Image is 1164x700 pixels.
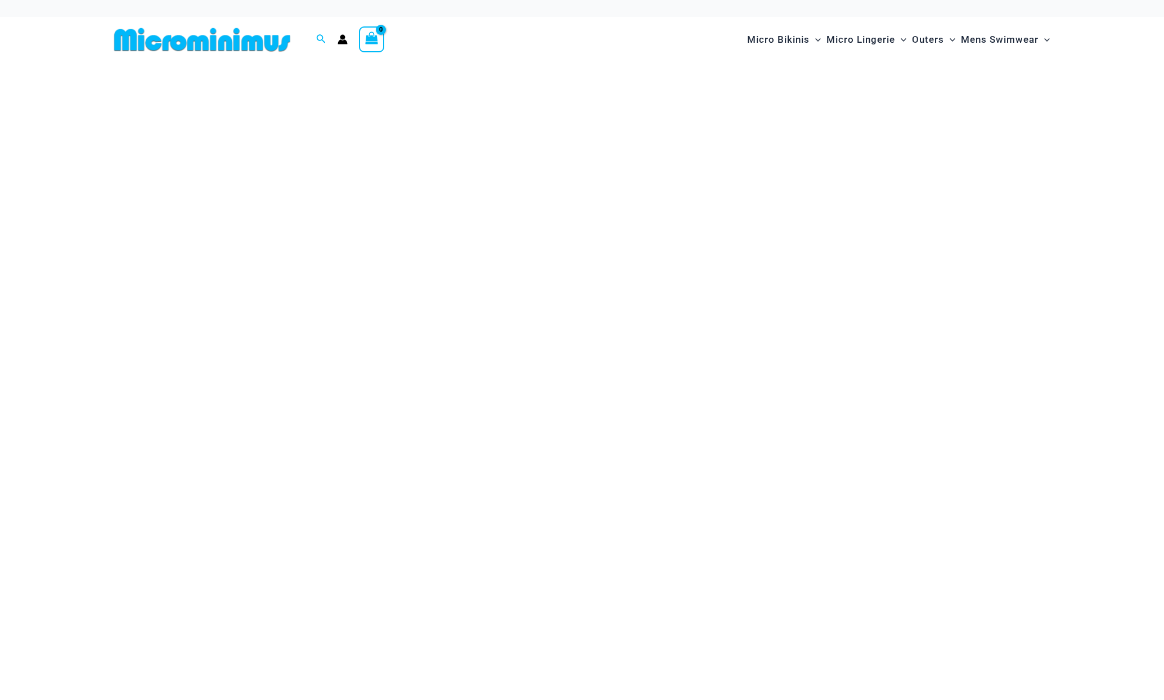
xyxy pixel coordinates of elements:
[909,23,958,57] a: OutersMenu ToggleMenu Toggle
[826,25,895,54] span: Micro Lingerie
[810,25,821,54] span: Menu Toggle
[110,27,295,52] img: MM SHOP LOGO FLAT
[743,21,1055,59] nav: Site Navigation
[944,25,955,54] span: Menu Toggle
[747,25,810,54] span: Micro Bikinis
[961,25,1039,54] span: Mens Swimwear
[359,26,385,52] a: View Shopping Cart, empty
[316,33,326,47] a: Search icon link
[1039,25,1050,54] span: Menu Toggle
[958,23,1053,57] a: Mens SwimwearMenu ToggleMenu Toggle
[744,23,824,57] a: Micro BikinisMenu ToggleMenu Toggle
[338,34,348,44] a: Account icon link
[824,23,909,57] a: Micro LingerieMenu ToggleMenu Toggle
[912,25,944,54] span: Outers
[895,25,906,54] span: Menu Toggle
